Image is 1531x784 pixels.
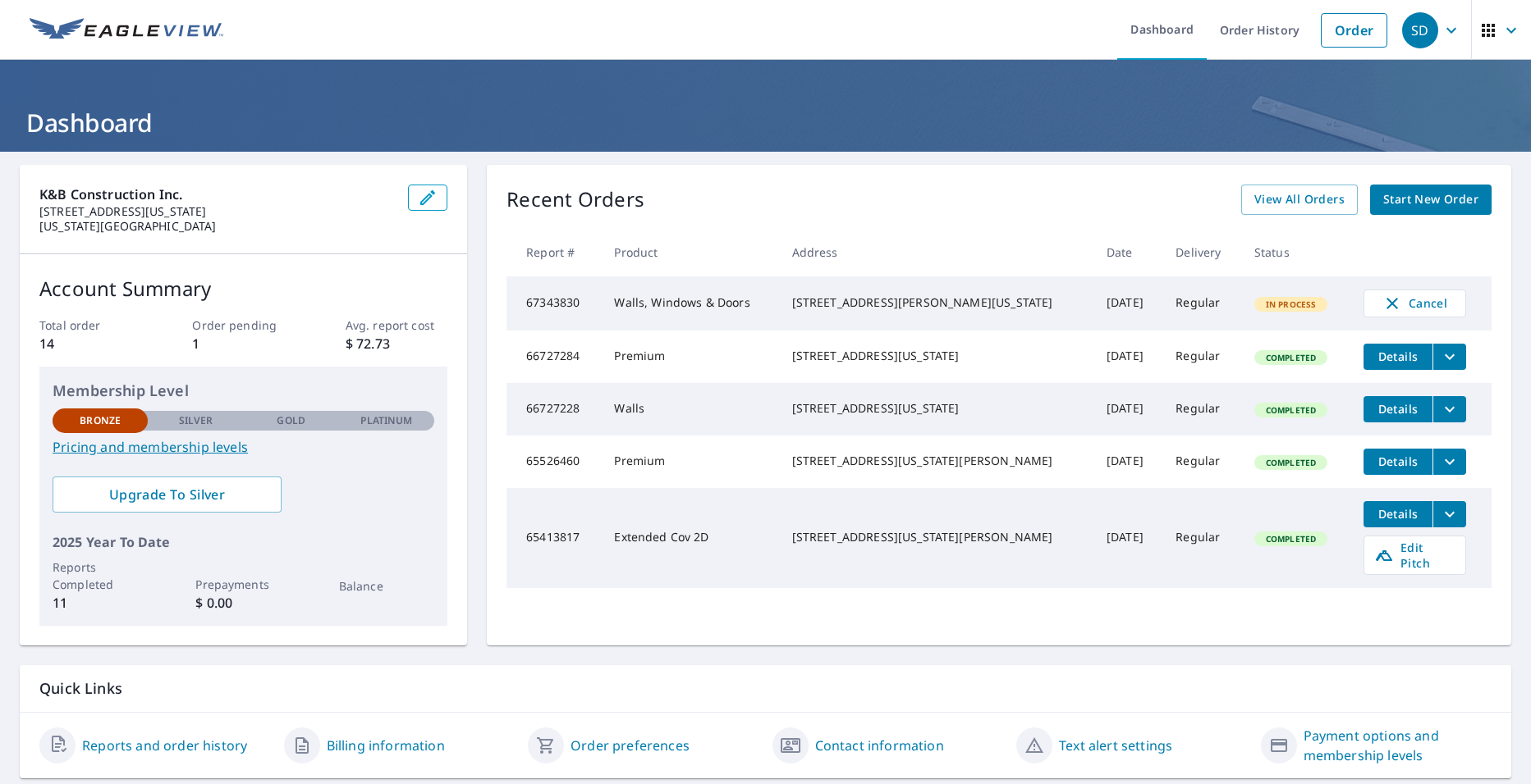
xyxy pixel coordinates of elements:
span: Completed [1256,352,1326,363]
button: Cancel [1364,289,1466,317]
div: [STREET_ADDRESS][US_STATE][PERSON_NAME] [792,529,1080,545]
th: Date [1093,228,1162,276]
a: Text alert settings [1059,736,1172,755]
a: Start New Order [1370,185,1492,215]
th: Status [1241,228,1350,276]
td: Regular [1162,330,1241,383]
span: Details [1373,506,1423,522]
div: [STREET_ADDRESS][US_STATE][PERSON_NAME] [792,453,1080,469]
span: Details [1373,349,1423,364]
button: filesDropdownBtn-66727284 [1432,344,1466,370]
td: Regular [1162,383,1241,435]
p: Gold [277,413,305,428]
td: Walls, Windows & Doors [601,276,778,330]
p: [STREET_ADDRESS][US_STATE] [39,204,395,219]
a: Upgrade To Silver [53,476,282,513]
button: filesDropdownBtn-65526460 [1432,449,1466,475]
td: [DATE] [1093,276,1162,330]
div: [STREET_ADDRESS][PERSON_NAME][US_STATE] [792,294,1080,311]
button: detailsBtn-65413817 [1364,501,1432,527]
span: Completed [1256,404,1326,416]
a: Billing information [327,736,445,755]
span: Completed [1256,533,1326,545]
span: Details [1373,454,1423,469]
p: 14 [39,334,141,353]
a: Reports and order history [82,736,247,755]
p: Prepayments [195,576,291,593]
p: Recent Orders [507,185,644,215]
th: Report # [507,228,601,276]
p: Platinum [360,413,412,428]
a: Order preferences [571,736,690,755]
td: [DATE] [1093,435,1162,488]
th: Product [601,228,778,276]
p: $ 72.73 [346,334,447,353]
div: SD [1402,12,1438,48]
a: Payment options and membership levels [1304,726,1492,765]
td: 65526460 [507,435,601,488]
th: Delivery [1162,228,1241,276]
td: [DATE] [1093,330,1162,383]
p: Balance [339,577,434,595]
button: detailsBtn-66727228 [1364,396,1432,422]
button: filesDropdownBtn-66727228 [1432,396,1466,422]
td: 66727284 [507,330,601,383]
a: Contact information [815,736,944,755]
p: Quick Links [39,678,1492,699]
img: EV Logo [30,18,223,43]
h1: Dashboard [20,106,1511,139]
span: Upgrade To Silver [66,485,268,504]
p: 11 [53,593,148,613]
p: Account Summary [39,274,447,303]
p: Avg. report cost [346,317,447,334]
td: 67343830 [507,276,601,330]
p: Bronze [80,413,121,428]
span: Cancel [1381,294,1449,313]
span: Edit Pitch [1374,540,1455,571]
span: Start New Order [1383,189,1478,210]
td: 65413817 [507,488,601,588]
a: Edit Pitch [1364,536,1466,575]
p: Membership Level [53,380,434,402]
span: In Process [1256,299,1327,310]
td: Extended Cov 2D [601,488,778,588]
p: 1 [192,334,294,353]
td: [DATE] [1093,383,1162,435]
p: Silver [179,413,213,428]
td: 66727228 [507,383,601,435]
span: View All Orders [1254,189,1345,210]
td: [DATE] [1093,488,1162,588]
td: Regular [1162,276,1241,330]
td: Premium [601,330,778,383]
div: [STREET_ADDRESS][US_STATE] [792,400,1080,417]
td: Premium [601,435,778,488]
button: filesDropdownBtn-65413817 [1432,501,1466,527]
th: Address [779,228,1093,276]
a: Order [1321,13,1387,48]
span: Details [1373,401,1423,417]
p: [US_STATE][GEOGRAPHIC_DATA] [39,219,395,234]
p: 2025 Year To Date [53,532,434,552]
td: Walls [601,383,778,435]
td: Regular [1162,488,1241,588]
a: Pricing and membership levels [53,437,434,457]
a: View All Orders [1241,185,1358,215]
p: Total order [39,317,141,334]
button: detailsBtn-66727284 [1364,344,1432,370]
span: Completed [1256,457,1326,468]
td: Regular [1162,435,1241,488]
div: [STREET_ADDRESS][US_STATE] [792,348,1080,364]
p: Order pending [192,317,294,334]
button: detailsBtn-65526460 [1364,449,1432,475]
p: $ 0.00 [195,593,291,613]
p: K&B Construction Inc. [39,185,395,204]
p: Reports Completed [53,558,148,593]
